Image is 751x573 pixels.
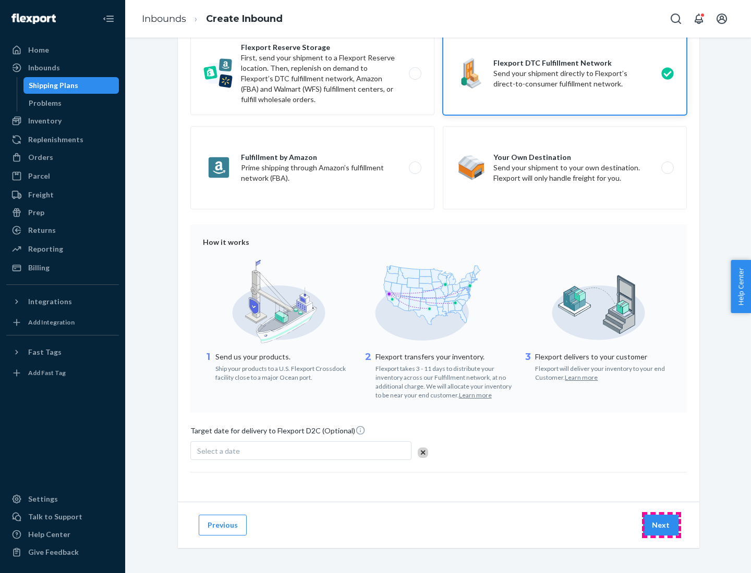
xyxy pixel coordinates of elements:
[28,116,62,126] div: Inventory
[523,351,533,382] div: 3
[6,222,119,239] a: Returns
[6,149,119,166] a: Orders
[28,152,53,163] div: Orders
[28,547,79,557] div: Give Feedback
[643,515,679,535] button: Next
[215,362,355,382] div: Ship your products to a U.S. Flexport Crossdock facility close to a major Ocean port.
[6,204,119,221] a: Prep
[28,225,56,235] div: Returns
[688,8,709,29] button: Open notifications
[375,352,515,362] p: Flexport transfers your inventory.
[535,362,674,382] div: Flexport will deliver your inventory to your end Customer.
[23,95,119,111] a: Problems
[28,318,75,327] div: Add Integration
[28,347,62,357] div: Fast Tags
[6,42,119,58] a: Home
[203,237,674,247] div: How it works
[23,77,119,94] a: Shipping Plans
[731,260,751,313] button: Help Center
[6,314,119,331] a: Add Integration
[134,4,291,34] ol: breadcrumbs
[142,13,186,24] a: Inbounds
[375,362,515,400] div: Flexport takes 3 - 11 days to distribute your inventory across our Fulfillment network, at no add...
[6,491,119,507] a: Settings
[6,186,119,203] a: Freight
[6,131,119,148] a: Replenishments
[28,190,54,200] div: Freight
[711,8,732,29] button: Open account menu
[28,368,66,377] div: Add Fast Tag
[6,344,119,360] button: Fast Tags
[190,425,366,440] span: Target date for delivery to Flexport D2C (Optional)
[28,134,83,145] div: Replenishments
[6,168,119,184] a: Parcel
[28,494,58,504] div: Settings
[6,544,119,560] button: Give Feedback
[28,529,70,540] div: Help Center
[6,59,119,76] a: Inbounds
[665,8,686,29] button: Open Search Box
[6,259,119,276] a: Billing
[203,351,213,382] div: 1
[459,391,492,400] button: Learn more
[363,351,373,400] div: 2
[197,446,240,455] span: Select a date
[535,352,674,362] p: Flexport delivers to your customer
[29,98,62,108] div: Problems
[98,8,119,29] button: Close Navigation
[28,63,60,73] div: Inbounds
[6,508,119,525] a: Talk to Support
[28,512,82,522] div: Talk to Support
[6,526,119,543] a: Help Center
[28,171,50,181] div: Parcel
[565,373,598,382] button: Learn more
[6,113,119,129] a: Inventory
[28,244,63,254] div: Reporting
[29,80,78,91] div: Shipping Plans
[199,515,247,535] button: Previous
[215,352,355,362] p: Send us your products.
[6,365,119,381] a: Add Fast Tag
[6,241,119,257] a: Reporting
[28,296,72,307] div: Integrations
[28,207,44,218] div: Prep
[11,14,56,24] img: Flexport logo
[6,293,119,310] button: Integrations
[28,45,49,55] div: Home
[28,263,50,273] div: Billing
[206,13,283,24] a: Create Inbound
